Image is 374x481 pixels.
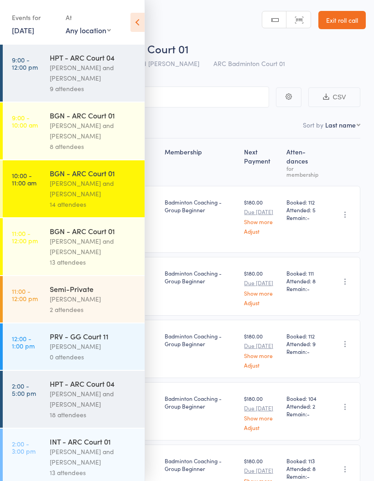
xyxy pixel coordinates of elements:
div: Semi-Private [50,284,137,294]
div: [PERSON_NAME] [50,294,137,304]
div: BGN - ARC Court 01 [50,226,137,236]
a: Show more [244,219,279,225]
span: Booked: 112 [286,198,323,206]
span: ARC Badminton Court 01 [213,59,285,68]
a: Show more [244,415,279,421]
span: Attended: 2 [286,402,323,410]
div: HPT - ARC Court 04 [50,379,137,389]
span: Attended: 8 [286,465,323,472]
div: 2 attendees [50,304,137,315]
a: Adjust [244,300,279,306]
small: Due [DATE] [244,209,279,215]
time: 11:00 - 12:00 pm [12,230,38,244]
a: Show more [244,290,279,296]
div: $180.00 [244,394,279,430]
div: Badminton Coaching - Group Beginner [165,332,237,348]
small: Due [DATE] [244,343,279,349]
span: Remain: [286,214,323,221]
a: 2:00 -5:00 pmHPT - ARC Court 04[PERSON_NAME] and [PERSON_NAME]18 attendees [3,371,145,428]
span: Remain: [286,348,323,355]
div: Atten­dances [283,143,327,182]
span: - [307,348,310,355]
div: [PERSON_NAME] and [PERSON_NAME] [50,120,137,141]
div: 13 attendees [50,467,137,478]
div: $180.00 [244,332,279,368]
div: At [66,10,111,25]
div: 9 attendees [50,83,137,94]
span: Attended: 5 [286,206,323,214]
small: Due [DATE] [244,467,279,474]
div: Any location [66,25,111,35]
div: Badminton Coaching - Group Beginner [165,394,237,410]
label: Sort by [303,120,323,129]
span: - [307,214,310,221]
div: PRV - GG Court 11 [50,331,137,341]
div: Badminton Coaching - Group Beginner [165,457,237,472]
time: 2:00 - 5:00 pm [12,382,36,397]
div: for membership [286,165,323,177]
div: $180.00 [244,269,279,305]
time: 9:00 - 12:00 pm [12,56,38,71]
a: Show more [244,353,279,358]
span: Remain: [286,285,323,292]
span: Remain: [286,472,323,480]
div: 8 attendees [50,141,137,152]
span: Booked: 113 [286,457,323,465]
a: 11:00 -12:00 pmBGN - ARC Court 01[PERSON_NAME] and [PERSON_NAME]13 attendees [3,218,145,275]
span: Booked: 112 [286,332,323,340]
a: 9:00 -10:00 amBGN - ARC Court 01[PERSON_NAME] and [PERSON_NAME]8 attendees [3,102,145,159]
div: INT - ARC Court 01 [50,436,137,446]
div: 0 attendees [50,352,137,362]
a: Exit roll call [318,11,366,29]
span: Attended: 9 [286,340,323,348]
a: [DATE] [12,25,34,35]
time: 11:00 - 12:00 pm [12,287,38,302]
span: Remain: [286,410,323,418]
div: Events for [12,10,57,25]
div: [PERSON_NAME] and [PERSON_NAME] [50,178,137,199]
small: Due [DATE] [244,280,279,286]
a: 11:00 -12:00 pmSemi-Private[PERSON_NAME]2 attendees [3,276,145,322]
div: Membership [161,143,241,182]
div: BGN - ARC Court 01 [50,168,137,178]
time: 2:00 - 3:00 pm [12,440,36,455]
div: Next Payment [240,143,283,182]
a: 12:00 -1:00 pmPRV - GG Court 11[PERSON_NAME]0 attendees [3,323,145,370]
a: 9:00 -12:00 pmHPT - ARC Court 04[PERSON_NAME] and [PERSON_NAME]9 attendees [3,45,145,102]
button: CSV [308,87,360,107]
time: 10:00 - 11:00 am [12,172,36,186]
a: Adjust [244,425,279,430]
div: Badminton Coaching - Group Beginner [165,269,237,285]
time: 9:00 - 10:00 am [12,114,38,128]
time: 12:00 - 1:00 pm [12,335,35,349]
div: BGN - ARC Court 01 [50,110,137,120]
span: - [307,472,310,480]
div: [PERSON_NAME] and [PERSON_NAME] [50,62,137,83]
a: Adjust [244,228,279,234]
div: Badminton Coaching - Group Beginner [165,198,237,214]
div: HPT - ARC Court 04 [50,52,137,62]
div: [PERSON_NAME] and [PERSON_NAME] [50,446,137,467]
span: Booked: 104 [286,394,323,402]
div: 14 attendees [50,199,137,210]
span: - [307,285,310,292]
a: Adjust [244,362,279,368]
div: Last name [325,120,356,129]
small: Due [DATE] [244,405,279,411]
div: 18 attendees [50,409,137,420]
a: 10:00 -11:00 amBGN - ARC Court 01[PERSON_NAME] and [PERSON_NAME]14 attendees [3,160,145,217]
div: [PERSON_NAME] [50,341,137,352]
span: Attended: 8 [286,277,323,285]
div: $180.00 [244,198,279,234]
div: [PERSON_NAME] and [PERSON_NAME] [50,236,137,257]
div: [PERSON_NAME] and [PERSON_NAME] [50,389,137,409]
div: 13 attendees [50,257,137,267]
span: - [307,410,310,418]
span: Booked: 111 [286,269,323,277]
